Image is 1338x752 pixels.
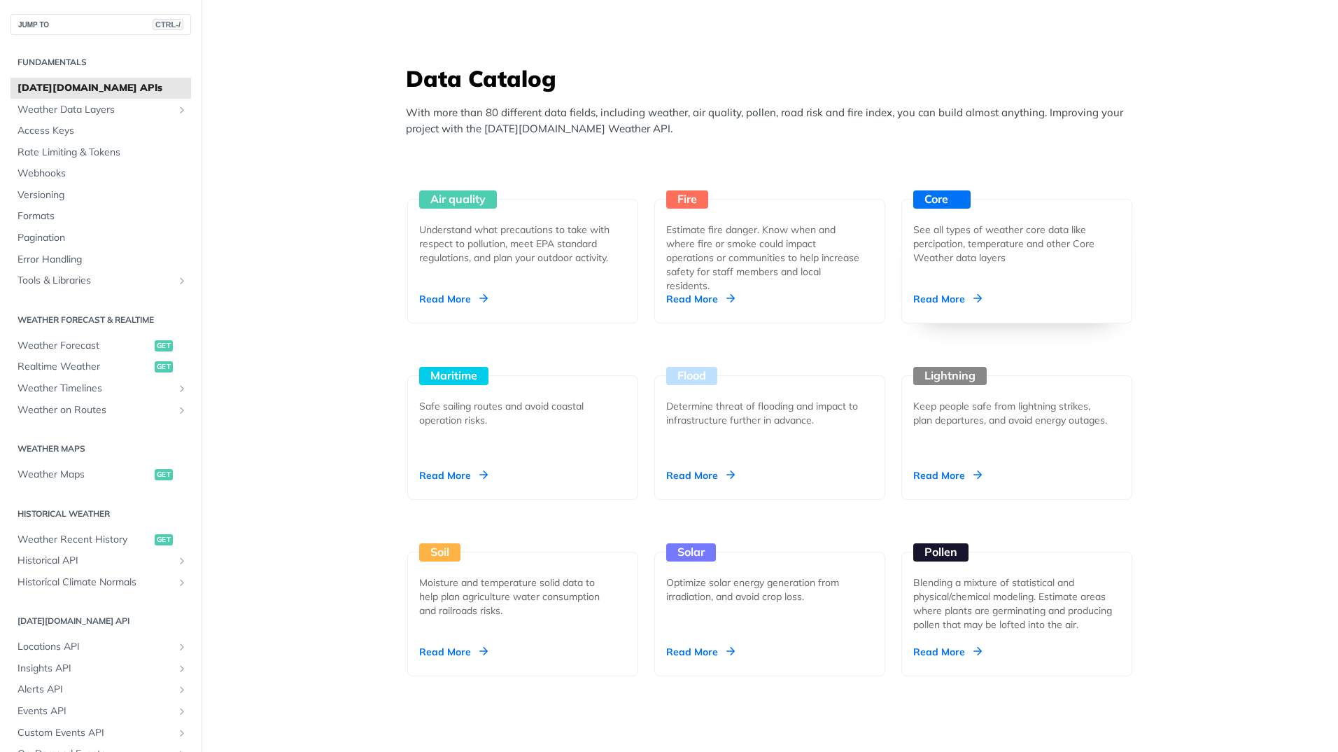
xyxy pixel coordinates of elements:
a: Weather on RoutesShow subpages for Weather on Routes [10,400,191,421]
span: Weather Maps [17,468,151,482]
a: Tools & LibrariesShow subpages for Tools & Libraries [10,270,191,291]
span: Weather Timelines [17,382,173,396]
a: Historical Climate NormalsShow subpages for Historical Climate Normals [10,572,191,593]
div: Read More [419,645,488,659]
span: Weather Recent History [17,533,151,547]
button: Show subpages for Weather Timelines [176,383,188,394]
button: Show subpages for Historical API [176,555,188,566]
div: Solar [666,543,716,562]
div: Read More [419,292,488,306]
span: Historical Climate Normals [17,576,173,590]
a: Insights APIShow subpages for Insights API [10,658,191,679]
div: Moisture and temperature solid data to help plan agriculture water consumption and railroads risks. [419,576,615,618]
a: Core See all types of weather core data like percipation, temperature and other Core Weather data... [896,147,1138,323]
h2: Weather Forecast & realtime [10,314,191,326]
button: Show subpages for Tools & Libraries [176,275,188,286]
a: Formats [10,206,191,227]
a: [DATE][DOMAIN_NAME] APIs [10,78,191,99]
span: Custom Events API [17,726,173,740]
span: get [155,469,173,480]
a: Weather TimelinesShow subpages for Weather Timelines [10,378,191,399]
span: Events API [17,704,173,718]
a: Flood Determine threat of flooding and impact to infrastructure further in advance. Read More [649,323,891,500]
span: get [155,534,173,545]
div: Lightning [913,367,987,385]
a: Soil Moisture and temperature solid data to help plan agriculture water consumption and railroads... [402,500,644,676]
a: Pagination [10,228,191,249]
span: get [155,361,173,372]
a: Versioning [10,185,191,206]
span: Error Handling [17,253,188,267]
a: Weather Recent Historyget [10,529,191,550]
button: Show subpages for Weather Data Layers [176,104,188,116]
h2: Historical Weather [10,508,191,520]
div: Pollen [913,543,969,562]
div: Read More [913,292,982,306]
a: Pollen Blending a mixture of statistical and physical/chemical modeling. Estimate areas where pla... [896,500,1138,676]
div: Maritime [419,367,488,385]
a: Weather Mapsget [10,464,191,485]
span: Realtime Weather [17,360,151,374]
span: Webhooks [17,167,188,181]
div: Air quality [419,190,497,209]
a: Error Handling [10,249,191,270]
div: Fire [666,190,708,209]
a: Access Keys [10,120,191,141]
button: Show subpages for Custom Events API [176,727,188,739]
div: Keep people safe from lightning strikes, plan departures, and avoid energy outages. [913,399,1109,427]
a: Realtime Weatherget [10,356,191,377]
span: Weather Data Layers [17,103,173,117]
span: Weather on Routes [17,403,173,417]
div: Soil [419,543,460,562]
span: Historical API [17,554,173,568]
div: Read More [666,468,735,482]
div: Flood [666,367,717,385]
p: With more than 80 different data fields, including weather, air quality, pollen, road risk and fi... [406,105,1141,137]
h3: Data Catalog [406,63,1141,94]
span: Access Keys [17,124,188,138]
button: Show subpages for Insights API [176,663,188,674]
span: get [155,340,173,351]
span: Tools & Libraries [17,274,173,288]
div: Safe sailing routes and avoid coastal operation risks. [419,399,615,427]
a: Solar Optimize solar energy generation from irradiation, and avoid crop loss. Read More [649,500,891,676]
div: Read More [913,645,982,659]
div: See all types of weather core data like percipation, temperature and other Core Weather data layers [913,223,1109,265]
div: Read More [913,468,982,482]
div: Core [913,190,971,209]
span: Insights API [17,662,173,676]
a: Alerts APIShow subpages for Alerts API [10,679,191,700]
span: Versioning [17,188,188,202]
div: Understand what precautions to take with respect to pollution, meet EPA standard regulations, and... [419,223,615,265]
a: Lightning Keep people safe from lightning strikes, plan departures, and avoid energy outages. Rea... [896,323,1138,500]
a: Custom Events APIShow subpages for Custom Events API [10,723,191,744]
a: Weather Forecastget [10,335,191,356]
button: Show subpages for Events API [176,706,188,717]
span: Pagination [17,231,188,245]
button: Show subpages for Locations API [176,641,188,653]
a: Webhooks [10,163,191,184]
span: CTRL-/ [153,19,183,30]
button: JUMP TOCTRL-/ [10,14,191,35]
a: Air quality Understand what precautions to take with respect to pollution, meet EPA standard regu... [402,147,644,323]
div: Read More [419,468,488,482]
span: [DATE][DOMAIN_NAME] APIs [17,81,188,95]
div: Estimate fire danger. Know when and where fire or smoke could impact operations or communities to... [666,223,862,293]
div: Blending a mixture of statistical and physical/chemical modeling. Estimate areas where plants are... [913,576,1120,632]
span: Alerts API [17,683,173,697]
h2: Weather Maps [10,443,191,455]
span: Rate Limiting & Tokens [17,146,188,160]
a: Weather Data LayersShow subpages for Weather Data Layers [10,99,191,120]
button: Show subpages for Historical Climate Normals [176,577,188,588]
a: Locations APIShow subpages for Locations API [10,636,191,657]
a: Events APIShow subpages for Events API [10,701,191,722]
a: Historical APIShow subpages for Historical API [10,550,191,571]
div: Determine threat of flooding and impact to infrastructure further in advance. [666,399,862,427]
span: Weather Forecast [17,339,151,353]
div: Read More [666,645,735,659]
span: Formats [17,209,188,223]
h2: Fundamentals [10,56,191,69]
a: Rate Limiting & Tokens [10,142,191,163]
a: Fire Estimate fire danger. Know when and where fire or smoke could impact operations or communiti... [649,147,891,323]
span: Locations API [17,640,173,654]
